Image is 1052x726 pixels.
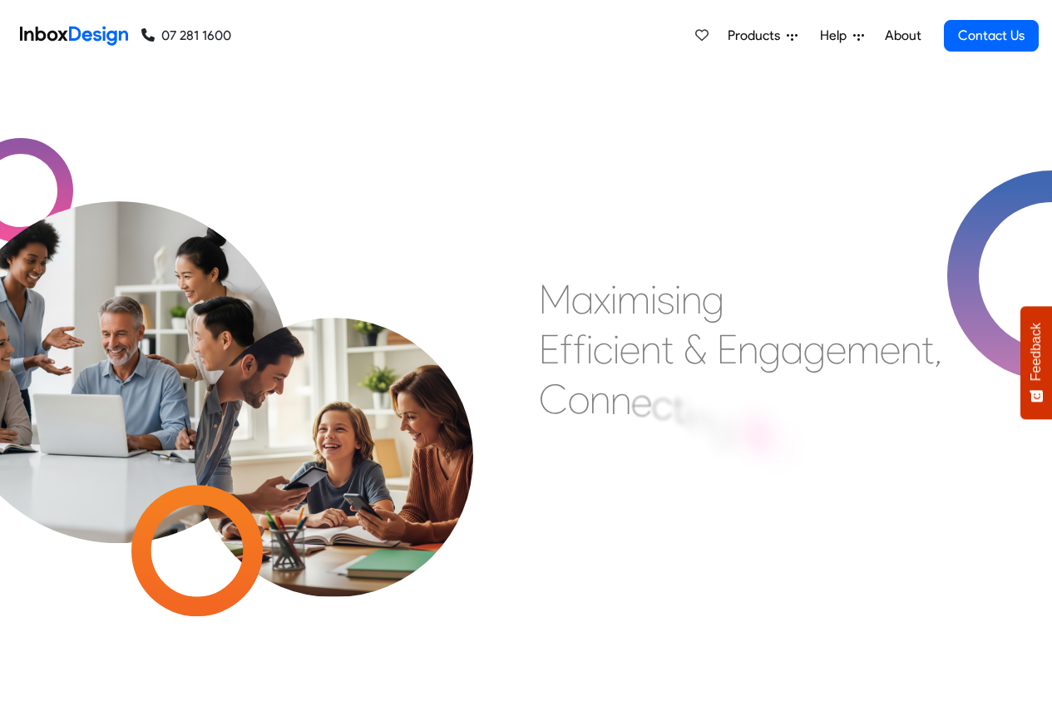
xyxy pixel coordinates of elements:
[691,394,712,444] div: n
[728,26,787,46] span: Products
[717,324,738,374] div: E
[560,324,573,374] div: f
[657,274,674,324] div: s
[944,20,1039,52] a: Contact Us
[593,324,613,374] div: c
[880,19,926,52] a: About
[640,324,661,374] div: n
[539,374,568,424] div: C
[594,274,610,324] div: x
[650,274,657,324] div: i
[681,274,702,324] div: n
[721,19,804,52] a: Products
[712,401,734,451] div: g
[571,274,594,324] div: a
[160,249,508,597] img: parents_with_child.png
[620,324,640,374] div: e
[141,26,231,46] a: 07 281 1600
[768,417,790,467] div: c
[820,26,853,46] span: Help
[652,380,672,430] div: c
[744,408,768,458] div: S
[934,324,942,374] div: ,
[539,324,560,374] div: E
[921,324,934,374] div: t
[617,274,650,324] div: m
[803,324,826,374] div: g
[702,274,724,324] div: g
[674,274,681,324] div: i
[631,377,652,427] div: e
[781,324,803,374] div: a
[539,274,571,324] div: M
[613,324,620,374] div: i
[684,388,691,438] div: i
[758,324,781,374] div: g
[586,324,593,374] div: i
[672,383,684,433] div: t
[539,274,942,524] div: Maximising Efficient & Engagement, Connecting Schools, Families, and Students.
[738,324,758,374] div: n
[847,324,880,374] div: m
[610,274,617,324] div: i
[813,19,871,52] a: Help
[880,324,901,374] div: e
[1029,323,1044,381] span: Feedback
[568,374,590,424] div: o
[1020,306,1052,419] button: Feedback - Show survey
[573,324,586,374] div: f
[684,324,707,374] div: &
[826,324,847,374] div: e
[590,374,610,424] div: n
[661,324,674,374] div: t
[610,375,631,425] div: n
[901,324,921,374] div: n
